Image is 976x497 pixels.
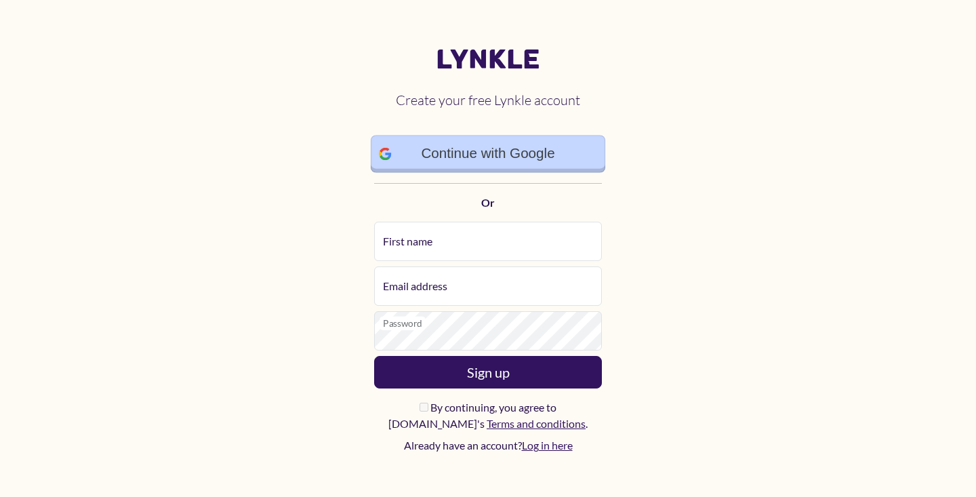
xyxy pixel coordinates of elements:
a: Log in here [522,439,573,452]
a: Terms and conditions [487,417,586,430]
input: By continuing, you agree to [DOMAIN_NAME]'s Terms and conditions. [420,403,428,412]
a: Lynkle [374,43,602,76]
h2: Create your free Lynkle account [374,81,602,119]
p: Already have an account? [374,437,602,454]
strong: Or [481,196,495,209]
label: By continuing, you agree to [DOMAIN_NAME]'s . [374,399,602,432]
button: Sign up [374,356,602,389]
a: Continue with Google [371,135,606,173]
